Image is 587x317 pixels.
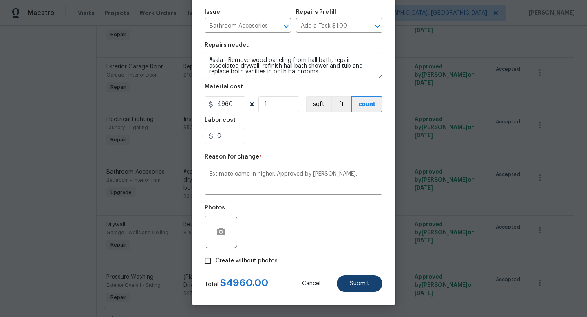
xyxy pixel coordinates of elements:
h5: Repairs Prefill [296,9,336,15]
textarea: Estimate came in higher. Approved by [PERSON_NAME]. [210,171,377,188]
button: Open [280,21,292,32]
span: Submit [350,281,369,287]
h5: Labor cost [205,117,236,123]
button: Open [372,21,383,32]
button: count [351,96,382,112]
h5: Reason for change [205,154,259,160]
button: Submit [337,275,382,292]
span: $ 4960.00 [220,278,268,288]
span: Create without photos [216,257,278,265]
button: Cancel [289,275,333,292]
textarea: #sala - Remove wood paneling from hall bath, repair associated drywall, refinish hall bath shower... [205,53,382,79]
div: Total [205,279,268,288]
h5: Photos [205,205,225,211]
span: Cancel [302,281,320,287]
h5: Material cost [205,84,243,90]
h5: Issue [205,9,220,15]
button: sqft [306,96,331,112]
h5: Repairs needed [205,42,250,48]
button: ft [331,96,351,112]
